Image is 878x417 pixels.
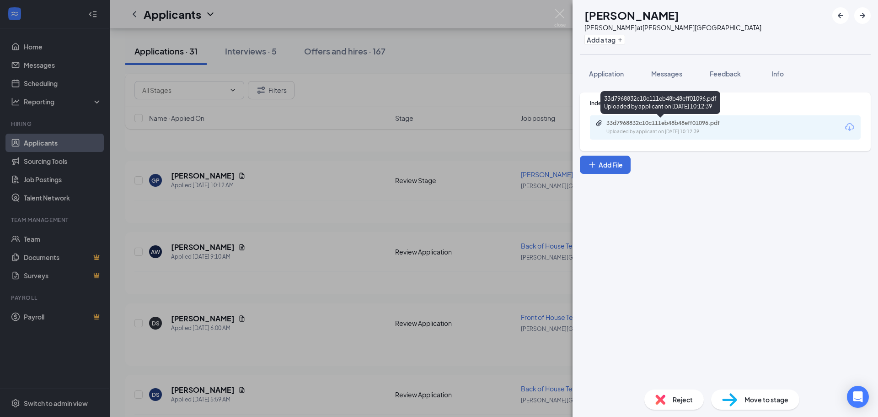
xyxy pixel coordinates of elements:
[617,37,623,43] svg: Plus
[588,160,597,169] svg: Plus
[595,119,744,135] a: Paperclip33d7968832c10c111eb48b48eff01096.pdfUploaded by applicant on [DATE] 10:12:39
[651,70,682,78] span: Messages
[835,10,846,21] svg: ArrowLeftNew
[673,395,693,405] span: Reject
[584,35,625,44] button: PlusAdd a tag
[606,119,734,127] div: 33d7968832c10c111eb48b48eff01096.pdf
[606,128,744,135] div: Uploaded by applicant on [DATE] 10:12:39
[844,122,855,133] svg: Download
[580,156,631,174] button: Add FilePlus
[600,91,720,114] div: 33d7968832c10c111eb48b48eff01096.pdf Uploaded by applicant on [DATE] 10:12:39
[744,395,788,405] span: Move to stage
[595,119,603,127] svg: Paperclip
[584,23,761,32] div: [PERSON_NAME] at [PERSON_NAME][GEOGRAPHIC_DATA]
[857,10,868,21] svg: ArrowRight
[771,70,784,78] span: Info
[710,70,741,78] span: Feedback
[584,7,679,23] h1: [PERSON_NAME]
[847,386,869,408] div: Open Intercom Messenger
[589,70,624,78] span: Application
[832,7,849,24] button: ArrowLeftNew
[854,7,871,24] button: ArrowRight
[590,99,861,107] div: Indeed Resume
